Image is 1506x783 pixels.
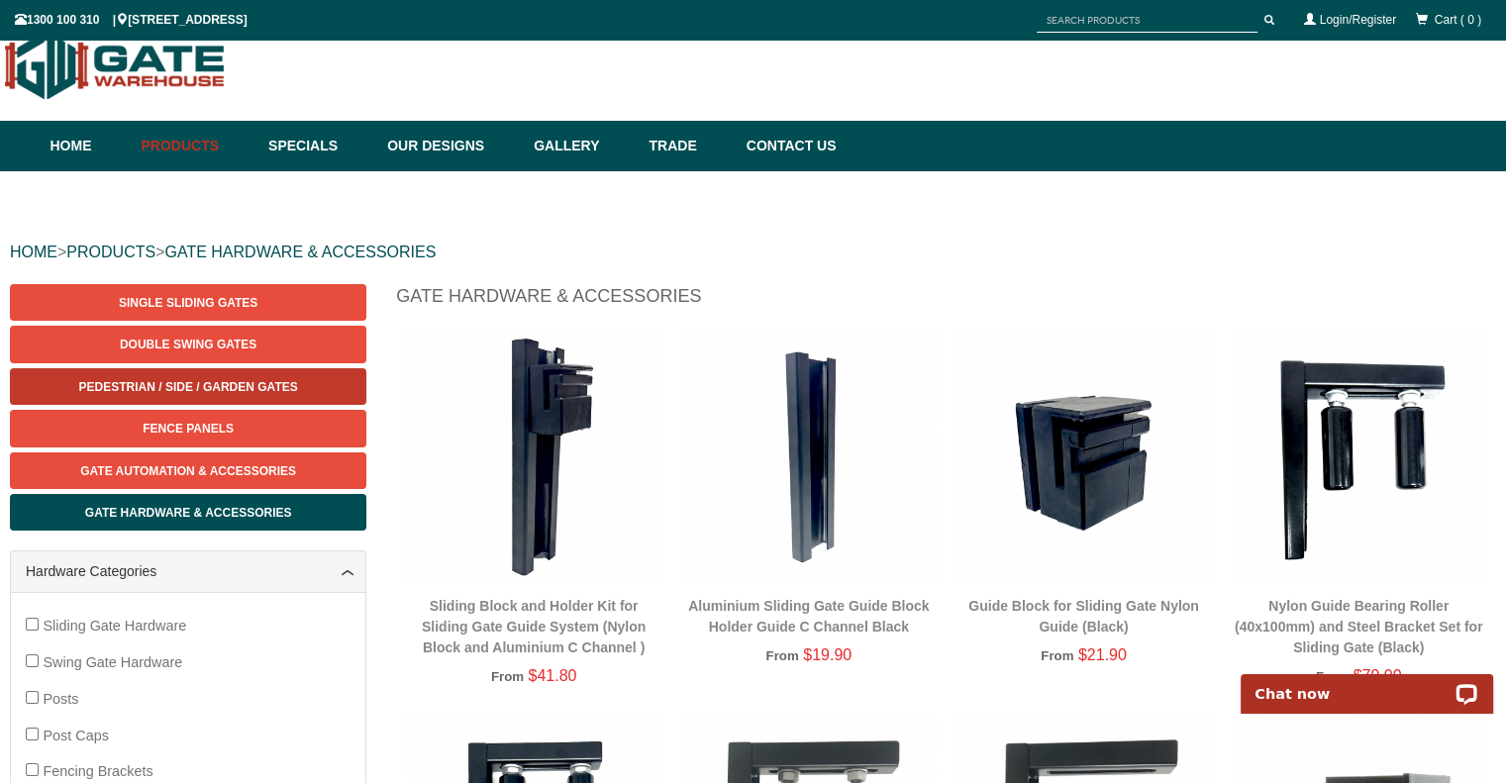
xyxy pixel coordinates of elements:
a: Fence Panels [10,410,366,446]
iframe: LiveChat chat widget [1228,651,1506,714]
a: Gate Automation & Accessories [10,452,366,489]
a: Gate Hardware & Accessories [10,494,366,531]
span: Fence Panels [143,422,234,436]
span: From [1041,648,1073,663]
a: Products [132,121,259,171]
a: Contact Us [737,121,837,171]
span: From [766,648,799,663]
a: Specials [258,121,377,171]
span: Single Sliding Gates [119,296,257,310]
a: Nylon Guide Bearing Roller (40x100mm) and Steel Bracket Set for Sliding Gate (Black) [1235,598,1483,655]
a: Gallery [524,121,639,171]
a: Aluminium Sliding Gate Guide Block Holder Guide C Channel Black [688,598,929,635]
a: Our Designs [377,121,524,171]
a: PRODUCTS [66,244,155,260]
a: Guide Block for Sliding Gate Nylon Guide (Black) [968,598,1199,635]
span: Gate Hardware & Accessories [85,506,292,520]
a: GATE HARDWARE & ACCESSORIES [164,244,436,260]
span: $19.90 [803,646,852,663]
img: Aluminium Sliding Gate Guide Block Holder Guide C Channel Black - Gate Warehouse [681,329,937,584]
div: > > [10,221,1496,284]
a: Home [50,121,132,171]
a: HOME [10,244,57,260]
span: Sliding Gate Hardware [43,618,186,634]
a: Login/Register [1320,13,1396,27]
img: Nylon Guide Bearing Roller (40x100mm) and Steel Bracket Set for Sliding Gate (Black) - Gate Wareh... [1231,329,1486,584]
input: SEARCH PRODUCTS [1037,8,1257,33]
a: Double Swing Gates [10,326,366,362]
span: Fencing Brackets [43,763,152,779]
a: Hardware Categories [26,561,351,582]
span: Gate Automation & Accessories [80,464,296,478]
a: Single Sliding Gates [10,284,366,321]
span: 1300 100 310 | [STREET_ADDRESS] [15,13,248,27]
span: Swing Gate Hardware [43,654,182,670]
span: Post Caps [43,728,108,743]
span: Pedestrian / Side / Garden Gates [79,380,298,394]
img: Guide Block for Sliding Gate Nylon Guide (Black) - Gate Warehouse [956,329,1212,584]
span: Posts [43,691,78,707]
span: Cart ( 0 ) [1435,13,1481,27]
a: Sliding Block and Holder Kit for Sliding Gate Guide System (Nylon Block and Aluminium C Channel ) [422,598,646,655]
span: $21.90 [1078,646,1127,663]
span: $41.80 [528,667,576,684]
span: Double Swing Gates [120,338,256,351]
a: Trade [639,121,736,171]
h1: Gate Hardware & Accessories [396,284,1496,319]
img: Sliding Block and Holder Kit for Sliding Gate Guide System (Nylon Block and Aluminium C Channel )... [406,329,661,584]
span: From [491,669,524,684]
a: Pedestrian / Side / Garden Gates [10,368,366,405]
